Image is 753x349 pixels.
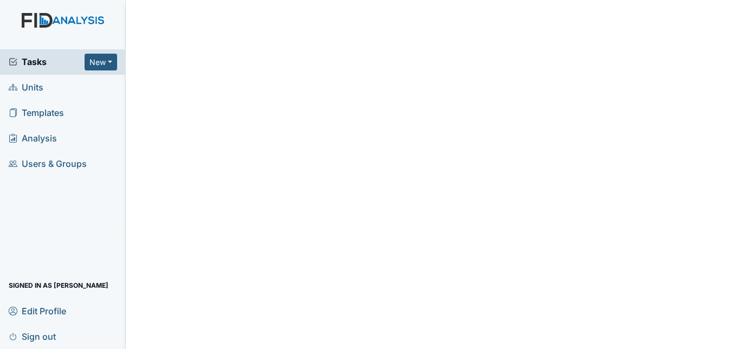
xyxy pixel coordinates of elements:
span: Edit Profile [9,302,66,319]
span: Templates [9,105,64,121]
span: Sign out [9,328,56,345]
span: Units [9,79,43,96]
span: Signed in as [PERSON_NAME] [9,277,108,294]
a: Tasks [9,55,85,68]
span: Users & Groups [9,156,87,172]
span: Analysis [9,130,57,147]
button: New [85,54,117,70]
